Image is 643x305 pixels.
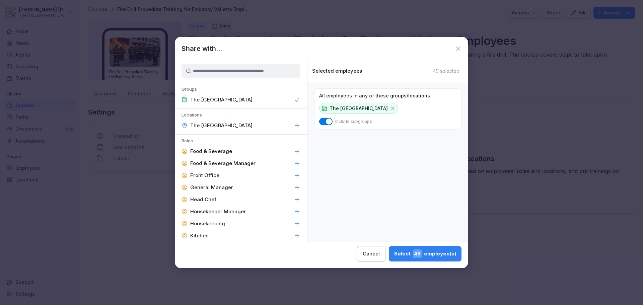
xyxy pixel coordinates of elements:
[175,86,307,94] p: Groups
[319,93,430,99] p: All employees in any of these groups/locations
[190,160,256,167] p: Food & Beverage Manager
[357,246,385,261] button: Cancel
[433,68,459,74] p: 49 selected
[190,196,216,203] p: Head Chef
[190,148,232,155] p: Food & Beverage
[182,44,222,54] h1: Share with...
[413,249,422,258] span: 49
[190,96,253,103] p: The [GEOGRAPHIC_DATA]
[190,220,225,227] p: Housekeeping
[190,208,246,215] p: Housekeeper Manager
[335,119,372,125] p: Include subgroups
[389,246,461,261] button: Select49employee(s)
[190,172,219,179] p: Front Office
[190,232,209,239] p: Kitchen
[312,68,362,74] p: Selected employees
[330,105,388,112] p: The [GEOGRAPHIC_DATA]
[394,249,456,258] div: Select employee(s)
[190,122,253,129] p: The [GEOGRAPHIC_DATA]
[175,138,307,145] p: Roles
[363,250,380,257] div: Cancel
[190,184,233,191] p: General Manager
[175,112,307,120] p: Locations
